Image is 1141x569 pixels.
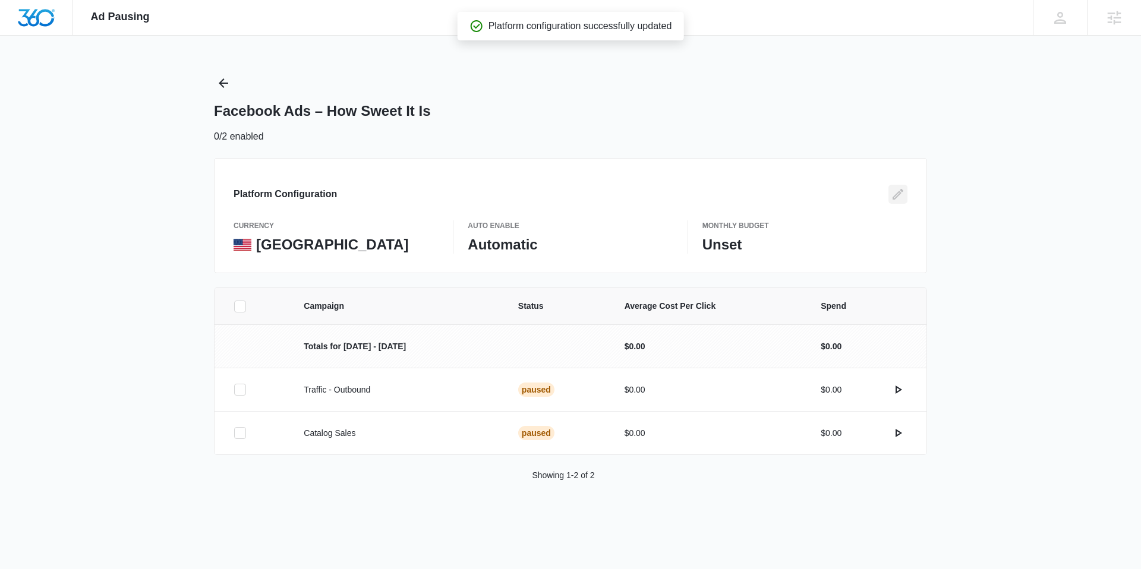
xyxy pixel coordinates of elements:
span: Average Cost Per Click [625,300,793,312]
span: Status [518,300,596,312]
p: Showing 1-2 of 2 [532,469,594,482]
span: Ad Pausing [91,11,150,23]
p: Auto Enable [468,220,673,231]
button: Back [214,74,233,93]
p: 0/2 enabled [214,129,264,144]
p: Traffic - Outbound [304,384,490,396]
p: Catalog Sales [304,427,490,440]
p: $0.00 [821,427,841,440]
p: $0.00 [625,340,793,353]
p: Unset [702,236,907,254]
p: [GEOGRAPHIC_DATA] [256,236,408,254]
span: Campaign [304,300,490,312]
p: $0.00 [625,384,793,396]
span: Spend [821,300,907,312]
div: Paused [518,426,554,440]
h1: Facebook Ads – How Sweet It Is [214,102,431,120]
p: $0.00 [821,384,841,396]
p: $0.00 [625,427,793,440]
h3: Platform Configuration [234,187,337,201]
p: Totals for [DATE] - [DATE] [304,340,490,353]
button: Edit [888,185,907,204]
button: actions.activate [888,380,907,399]
p: Monthly Budget [702,220,907,231]
p: currency [234,220,439,231]
button: actions.activate [888,423,907,442]
p: Platform configuration successfully updated [488,19,672,33]
img: United States [234,239,251,251]
p: Automatic [468,236,673,254]
div: Paused [518,383,554,397]
p: $0.00 [821,340,841,353]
